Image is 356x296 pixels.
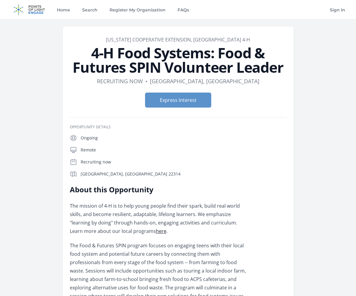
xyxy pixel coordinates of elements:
[156,228,166,234] a: here
[145,77,147,85] div: •
[81,147,286,153] p: Remote
[70,202,246,235] p: The mission of 4-H is to help young people find their spark, build real world skills, and become ...
[81,159,286,165] p: Recruiting now
[70,125,286,130] h3: Opportunity Details
[81,135,286,141] p: Ongoing
[145,93,211,108] button: Express Interest
[150,77,259,85] dd: [GEOGRAPHIC_DATA], [GEOGRAPHIC_DATA]
[70,185,246,194] h2: About this Opportunity
[97,77,143,85] dd: Recruiting now
[81,171,286,177] p: [GEOGRAPHIC_DATA], [GEOGRAPHIC_DATA] 22314
[106,36,250,43] a: [US_STATE] Cooperative Extension, [GEOGRAPHIC_DATA] 4-H
[70,46,286,75] h1: 4-H Food Systems: Food & Futures SPIN Volunteer Leader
